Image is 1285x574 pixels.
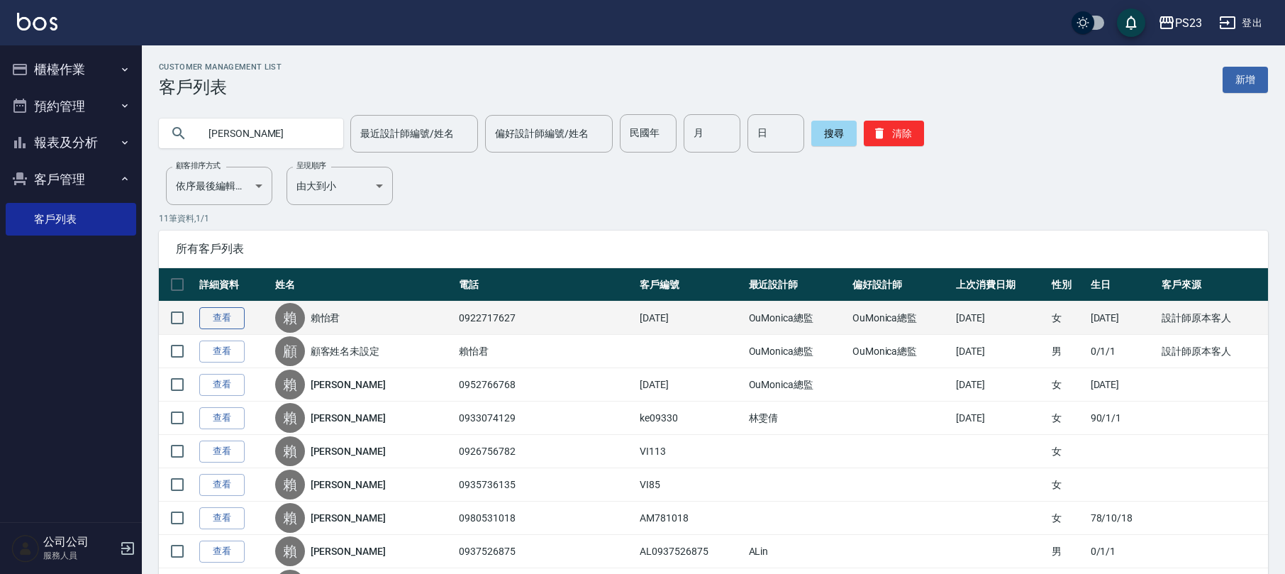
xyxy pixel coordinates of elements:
[199,114,332,153] input: 搜尋關鍵字
[455,402,636,435] td: 0933074129
[455,268,636,302] th: 電話
[1087,302,1158,335] td: [DATE]
[952,302,1048,335] td: [DATE]
[176,160,221,171] label: 顧客排序方式
[311,344,380,358] a: 顧客姓名未設定
[311,511,386,525] a: [PERSON_NAME]
[311,444,386,458] a: [PERSON_NAME]
[1048,335,1087,368] td: 男
[455,468,636,502] td: 0935736135
[6,124,136,161] button: 報表及分析
[745,368,849,402] td: OuMonica總監
[176,242,1251,256] span: 所有客戶列表
[1087,535,1158,568] td: 0/1/1
[296,160,326,171] label: 呈現順序
[311,311,340,325] a: 賴怡君
[636,268,745,302] th: 客戶編號
[275,403,305,433] div: 賴
[849,335,952,368] td: OuMonica總監
[1048,268,1087,302] th: 性別
[455,302,636,335] td: 0922717627
[1117,9,1145,37] button: save
[636,535,745,568] td: AL0937526875
[1158,302,1268,335] td: 設計師原本客人
[311,377,386,392] a: [PERSON_NAME]
[1048,435,1087,468] td: 女
[159,77,282,97] h3: 客戶列表
[745,402,849,435] td: 林雯倩
[952,335,1048,368] td: [DATE]
[275,536,305,566] div: 賴
[275,370,305,399] div: 賴
[952,368,1048,402] td: [DATE]
[745,268,849,302] th: 最近設計師
[43,535,116,549] h5: 公司公司
[6,51,136,88] button: 櫃檯作業
[1087,402,1158,435] td: 90/1/1
[745,302,849,335] td: OuMonica總監
[199,407,245,429] a: 查看
[6,203,136,236] a: 客戶列表
[199,341,245,363] a: 查看
[199,374,245,396] a: 查看
[287,167,393,205] div: 由大到小
[1213,10,1268,36] button: 登出
[636,402,745,435] td: ke09330
[6,161,136,198] button: 客戶管理
[275,336,305,366] div: 顧
[952,268,1048,302] th: 上次消費日期
[455,535,636,568] td: 0937526875
[636,302,745,335] td: [DATE]
[849,268,952,302] th: 偏好設計師
[1048,468,1087,502] td: 女
[11,534,40,563] img: Person
[1223,67,1268,93] a: 新增
[1048,302,1087,335] td: 女
[952,402,1048,435] td: [DATE]
[1048,368,1087,402] td: 女
[159,62,282,72] h2: Customer Management List
[275,303,305,333] div: 賴
[849,302,952,335] td: OuMonica總監
[811,121,857,146] button: 搜尋
[311,411,386,425] a: [PERSON_NAME]
[1087,502,1158,535] td: 78/10/18
[636,502,745,535] td: AM781018
[455,368,636,402] td: 0952766768
[745,535,849,568] td: ALin
[1152,9,1208,38] button: PS23
[1158,335,1268,368] td: 設計師原本客人
[1175,14,1202,32] div: PS23
[1048,502,1087,535] td: 女
[199,307,245,329] a: 查看
[43,549,116,562] p: 服務人員
[199,507,245,529] a: 查看
[455,502,636,535] td: 0980531018
[1087,268,1158,302] th: 生日
[455,335,636,368] td: 賴怡君
[311,478,386,492] a: [PERSON_NAME]
[272,268,456,302] th: 姓名
[17,13,57,31] img: Logo
[636,468,745,502] td: VI85
[275,436,305,466] div: 賴
[199,541,245,563] a: 查看
[6,88,136,125] button: 預約管理
[745,335,849,368] td: OuMonica總監
[275,470,305,500] div: 賴
[636,435,745,468] td: VI113
[1087,368,1158,402] td: [DATE]
[311,544,386,558] a: [PERSON_NAME]
[1048,402,1087,435] td: 女
[199,474,245,496] a: 查看
[636,368,745,402] td: [DATE]
[275,503,305,533] div: 賴
[166,167,272,205] div: 依序最後編輯時間
[864,121,924,146] button: 清除
[159,212,1268,225] p: 11 筆資料, 1 / 1
[1048,535,1087,568] td: 男
[199,441,245,463] a: 查看
[1087,335,1158,368] td: 0/1/1
[196,268,272,302] th: 詳細資料
[455,435,636,468] td: 0926756782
